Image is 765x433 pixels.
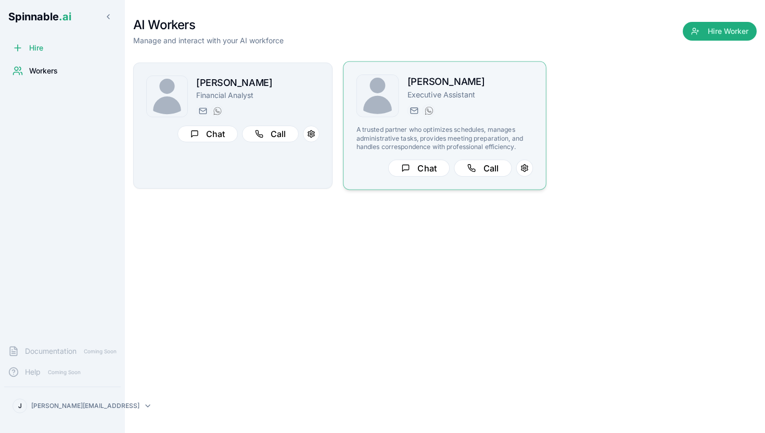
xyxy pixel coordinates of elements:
p: A trusted partner who optimizes schedules, manages administrative tasks, provides meeting prepara... [356,126,533,151]
button: Call [242,126,299,142]
span: J [18,402,22,410]
span: Hire [29,43,43,53]
button: Chat [177,126,238,142]
p: Manage and interact with your AI workforce [133,35,284,46]
h1: AI Workers [133,17,284,33]
span: Workers [29,66,58,76]
span: .ai [59,10,71,23]
button: Chat [389,159,450,177]
h2: [PERSON_NAME] [196,76,320,90]
button: WhatsApp [211,105,223,117]
p: [PERSON_NAME][EMAIL_ADDRESS] [31,402,139,410]
p: Financial Analyst [196,90,320,101]
button: Send email to dennis.mehta@getspinnable.ai [196,105,209,117]
button: WhatsApp [422,104,435,117]
button: Hire Worker [683,22,757,41]
button: J[PERSON_NAME][EMAIL_ADDRESS] [8,395,117,416]
span: Coming Soon [45,367,84,377]
a: Hire Worker [683,27,757,38]
span: Documentation [25,346,76,356]
button: Send email to olga.moore@getspinnable.ai [407,104,420,117]
img: WhatsApp [425,106,433,115]
span: Help [25,367,41,377]
span: Coming Soon [81,347,120,356]
img: WhatsApp [213,107,222,115]
span: Spinnable [8,10,71,23]
button: Call [454,159,512,177]
h2: [PERSON_NAME] [407,75,533,90]
p: Executive Assistant [407,90,533,100]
